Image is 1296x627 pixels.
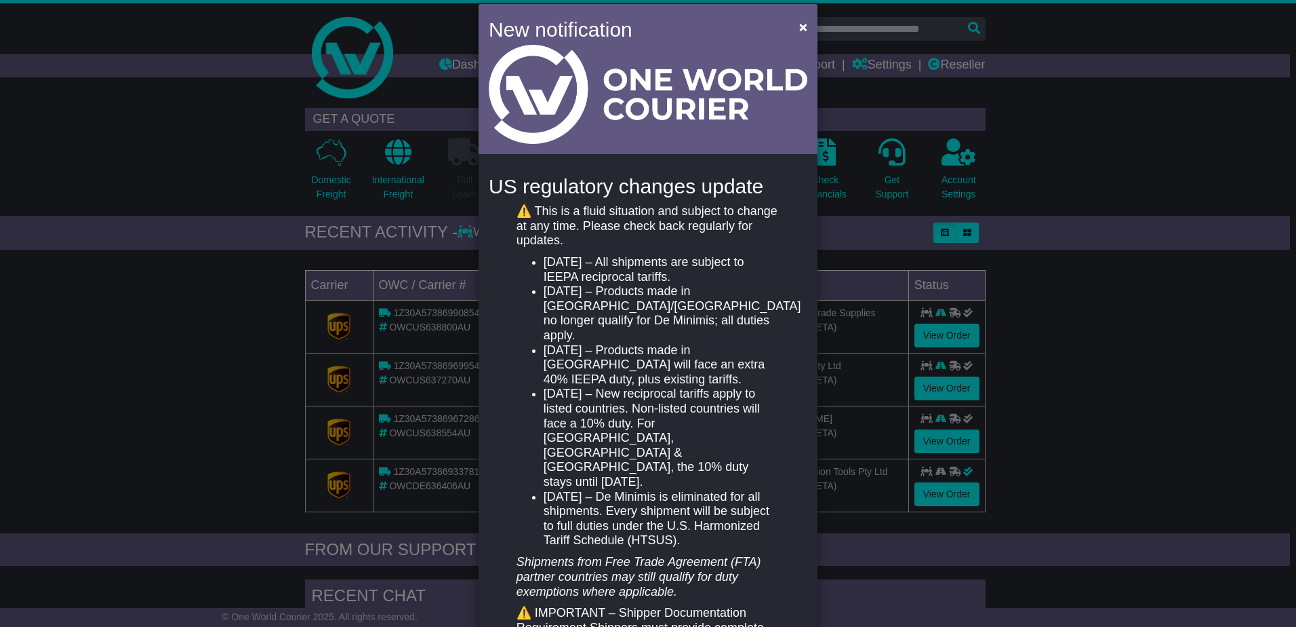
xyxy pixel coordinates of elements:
li: [DATE] – De Minimis is eliminated for all shipments. Every shipment will be subject to full dutie... [544,490,779,548]
p: ⚠️ This is a fluid situation and subject to change at any time. Please check back regularly for u... [517,204,779,248]
em: Shipments from Free Trade Agreement (FTA) partner countries may still qualify for duty exemptions... [517,555,761,598]
li: [DATE] – Products made in [GEOGRAPHIC_DATA] will face an extra 40% IEEPA duty, plus existing tari... [544,343,779,387]
h4: New notification [489,14,779,45]
img: Light [489,45,807,144]
h4: US regulatory changes update [489,175,807,197]
li: [DATE] – New reciprocal tariffs apply to listed countries. Non-listed countries will face a 10% d... [544,387,779,489]
button: Close [792,13,814,41]
li: [DATE] – All shipments are subject to IEEPA reciprocal tariffs. [544,255,779,284]
li: [DATE] – Products made in [GEOGRAPHIC_DATA]/[GEOGRAPHIC_DATA] no longer qualify for De Minimis; a... [544,284,779,343]
span: × [799,19,807,35]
